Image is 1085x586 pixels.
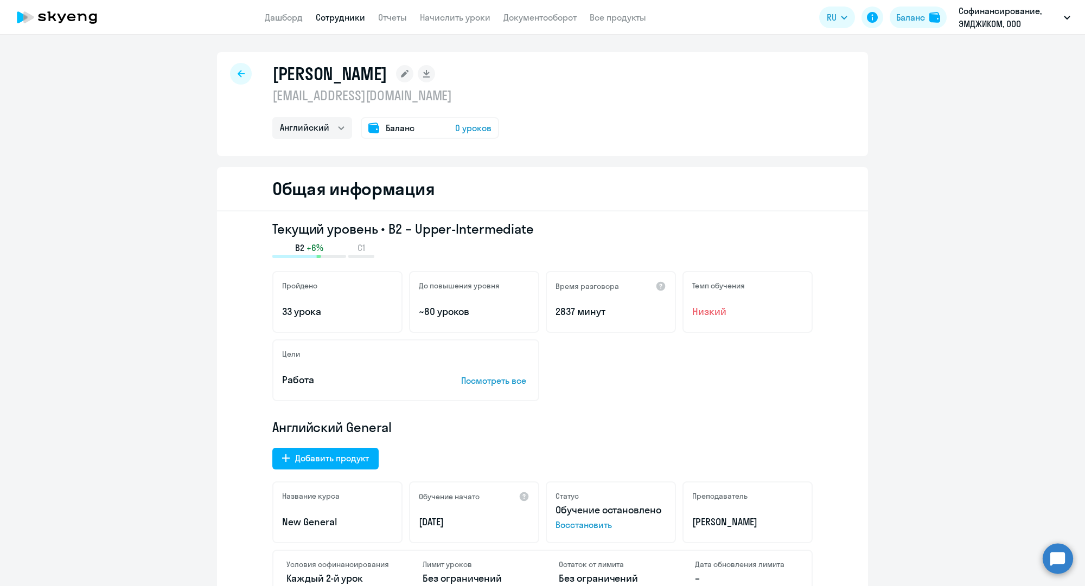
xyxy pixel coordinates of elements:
[272,63,387,85] h1: [PERSON_NAME]
[819,7,855,28] button: RU
[556,518,666,531] span: Восстановить
[929,12,940,23] img: balance
[282,305,393,319] p: 33 урока
[386,121,414,134] span: Баланс
[827,11,837,24] span: RU
[419,515,529,529] p: [DATE]
[282,373,427,387] p: Работа
[559,559,662,569] h4: Остаток от лимита
[272,220,813,237] h3: Текущий уровень • B2 – Upper-Intermediate
[559,571,662,585] p: Без ограничений
[378,12,407,23] a: Отчеты
[295,452,369,465] div: Добавить продукт
[953,4,1076,30] button: Софинансирование, ЭМДЖИКОМ, ООО
[295,242,304,254] span: B2
[695,571,799,585] p: –
[286,559,390,569] h4: Условия софинансирования
[419,305,529,319] p: ~80 уроков
[358,242,365,254] span: C1
[272,178,435,199] h2: Общая информация
[556,491,579,501] h5: Статус
[556,281,619,291] h5: Время разговора
[316,12,365,23] a: Сотрудники
[890,7,947,28] button: Балансbalance
[692,305,803,319] span: Низкий
[692,491,748,501] h5: Преподаватель
[272,418,392,436] span: Английский General
[590,12,646,23] a: Все продукты
[423,559,526,569] h4: Лимит уроков
[419,281,500,291] h5: До повышения уровня
[695,559,799,569] h4: Дата обновления лимита
[282,515,393,529] p: New General
[896,11,925,24] div: Баланс
[461,374,529,387] p: Посмотреть все
[282,349,300,359] h5: Цели
[420,12,490,23] a: Начислить уроки
[419,492,480,501] h5: Обучение начато
[959,4,1060,30] p: Софинансирование, ЭМДЖИКОМ, ООО
[556,504,661,516] span: Обучение остановлено
[423,571,526,585] p: Без ограничений
[307,242,323,254] span: +6%
[692,515,803,529] p: [PERSON_NAME]
[692,281,745,291] h5: Темп обучения
[265,12,303,23] a: Дашборд
[272,87,499,104] p: [EMAIL_ADDRESS][DOMAIN_NAME]
[282,281,317,291] h5: Пройдено
[503,12,577,23] a: Документооборот
[455,121,492,134] span: 0 уроков
[272,448,379,469] button: Добавить продукт
[282,491,340,501] h5: Название курса
[556,305,666,319] p: 2837 минут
